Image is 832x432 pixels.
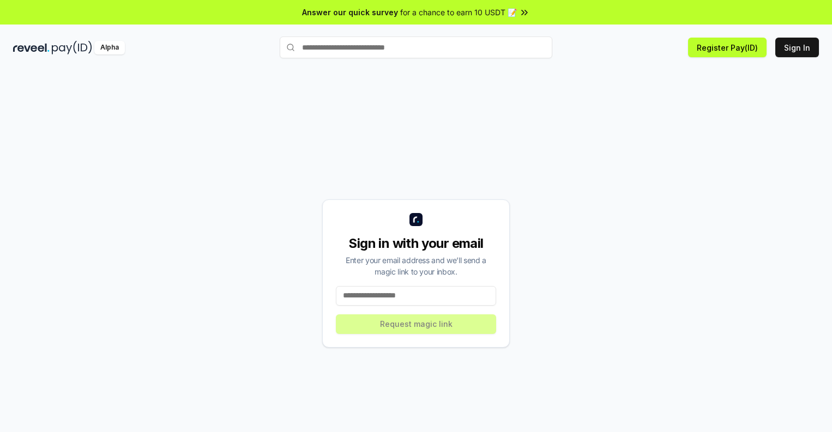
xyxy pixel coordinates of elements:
div: Enter your email address and we’ll send a magic link to your inbox. [336,254,496,277]
img: reveel_dark [13,41,50,54]
button: Sign In [775,38,819,57]
button: Register Pay(ID) [688,38,767,57]
img: logo_small [409,213,423,226]
div: Alpha [94,41,125,54]
span: for a chance to earn 10 USDT 📝 [400,7,517,18]
span: Answer our quick survey [302,7,398,18]
div: Sign in with your email [336,235,496,252]
img: pay_id [52,41,92,54]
